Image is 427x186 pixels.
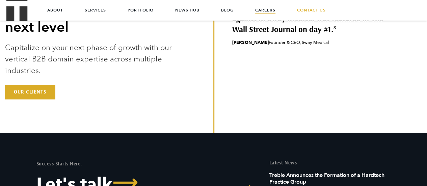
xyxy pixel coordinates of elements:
[232,39,268,46] b: [PERSON_NAME]
[269,160,391,165] h5: Latest News
[5,42,173,76] p: Capitalize on your next phase of growth with our vertical B2B domain expertise across multiple in...
[36,160,82,166] mark: Success Starts Here.
[5,85,55,99] a: Our Clients
[232,39,386,46] span: Founder & CEO, Sway Medical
